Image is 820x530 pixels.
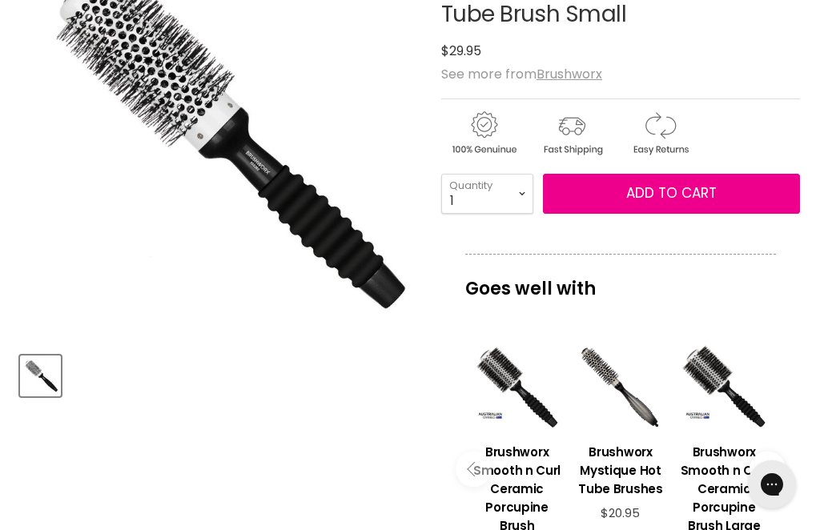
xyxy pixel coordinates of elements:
img: Brushworx Smooth n Curl Hot Tube Brush Small [22,357,59,395]
span: Add to cart [626,183,717,203]
span: $20.95 [601,504,640,521]
span: $29.95 [441,42,481,60]
p: Goes well with [465,254,776,307]
select: Quantity [441,174,533,214]
a: View product:Brushworx Mystique Hot Tube Brushes [577,431,664,506]
a: Brushworx [537,65,602,83]
img: genuine.gif [441,109,526,158]
button: Brushworx Smooth n Curl Hot Tube Brush Small [20,355,61,396]
h3: Brushworx Mystique Hot Tube Brushes [577,443,664,498]
span: See more from [441,65,602,83]
button: Add to cart [543,174,800,214]
div: Product thumbnails [18,351,424,396]
img: shipping.gif [529,109,614,158]
img: returns.gif [617,109,702,158]
iframe: Gorgias live chat messenger [740,455,804,514]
